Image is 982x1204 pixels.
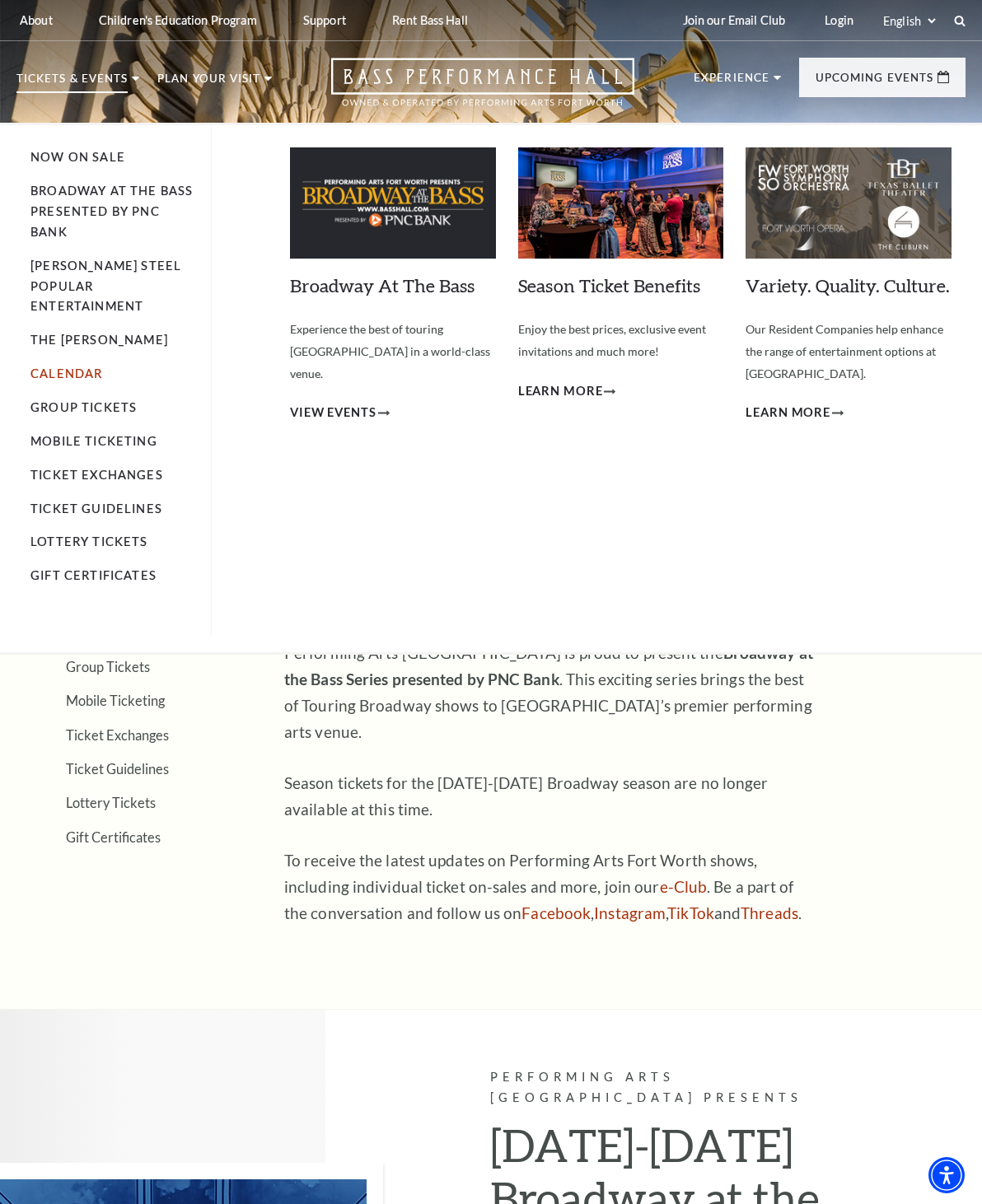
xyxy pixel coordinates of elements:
[880,13,938,29] select: Select:
[290,403,376,423] span: View Events
[290,147,496,258] img: Broadway At The Bass
[30,468,163,482] a: Ticket Exchanges
[518,381,616,402] a: Learn More Season Ticket Benefits
[30,150,125,164] a: Now On Sale
[99,13,257,27] p: Children's Education Program
[30,568,157,582] a: Gift Certificates
[816,72,933,92] p: Upcoming Events
[30,259,181,314] a: [PERSON_NAME] Steel Popular Entertainment
[660,877,708,896] a: e-Club
[741,903,798,922] a: Threads - open in a new tab
[30,434,157,448] a: Mobile Ticketing
[30,366,102,380] a: Calendar
[66,795,156,810] a: Lottery Tickets
[928,1157,965,1193] div: Accessibility Menu
[746,147,952,258] img: Variety. Quality. Culture.
[66,727,169,743] a: Ticket Exchanges
[30,333,168,347] a: The [PERSON_NAME]
[290,403,390,423] a: View Events
[518,381,603,402] span: Learn More
[66,693,165,708] a: Mobile Ticketing
[157,73,260,93] p: Plan Your Visit
[746,319,952,385] p: Our Resident Companies help enhance the range of entertainment options at [GEOGRAPHIC_DATA].
[66,829,161,845] a: Gift Certificates
[303,13,346,27] p: Support
[667,903,714,922] a: TikTok - open in a new tab
[66,761,169,777] a: Ticket Guidelines
[284,847,820,926] p: To receive the latest updates on Performing Arts Fort Worth shows, including individual ticket on...
[272,58,694,123] a: Open this option
[518,319,724,362] p: Enjoy the best prices, exclusive event invitations and much more!
[284,770,820,823] p: Season tickets for the [DATE]-[DATE] Broadway season are no longer available at this time.
[290,319,496,385] p: Experience the best of touring [GEOGRAPHIC_DATA] in a world-class venue.
[746,274,950,296] a: Variety. Quality. Culture.
[518,274,700,296] a: Season Ticket Benefits
[30,400,137,414] a: Group Tickets
[284,640,820,745] p: Performing Arts [GEOGRAPHIC_DATA] is proud to present the . This exciting series brings the best ...
[518,147,724,258] img: Season Ticket Benefits
[392,13,468,27] p: Rent Bass Hall
[746,403,830,423] span: Learn More
[594,903,666,922] a: Instagram - open in a new tab
[290,274,475,296] a: Broadway At The Bass
[16,73,128,93] p: Tickets & Events
[694,72,769,92] p: Experience
[490,1067,875,1108] p: Performing Arts [GEOGRAPHIC_DATA] Presents
[30,502,162,516] a: Ticket Guidelines
[30,534,148,548] a: Lottery Tickets
[746,403,844,423] a: Learn More Variety. Quality. Culture.
[66,659,150,674] a: Group Tickets
[521,903,591,922] a: Facebook - open in a new tab
[30,184,193,239] a: Broadway At The Bass presented by PNC Bank
[20,13,53,27] p: About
